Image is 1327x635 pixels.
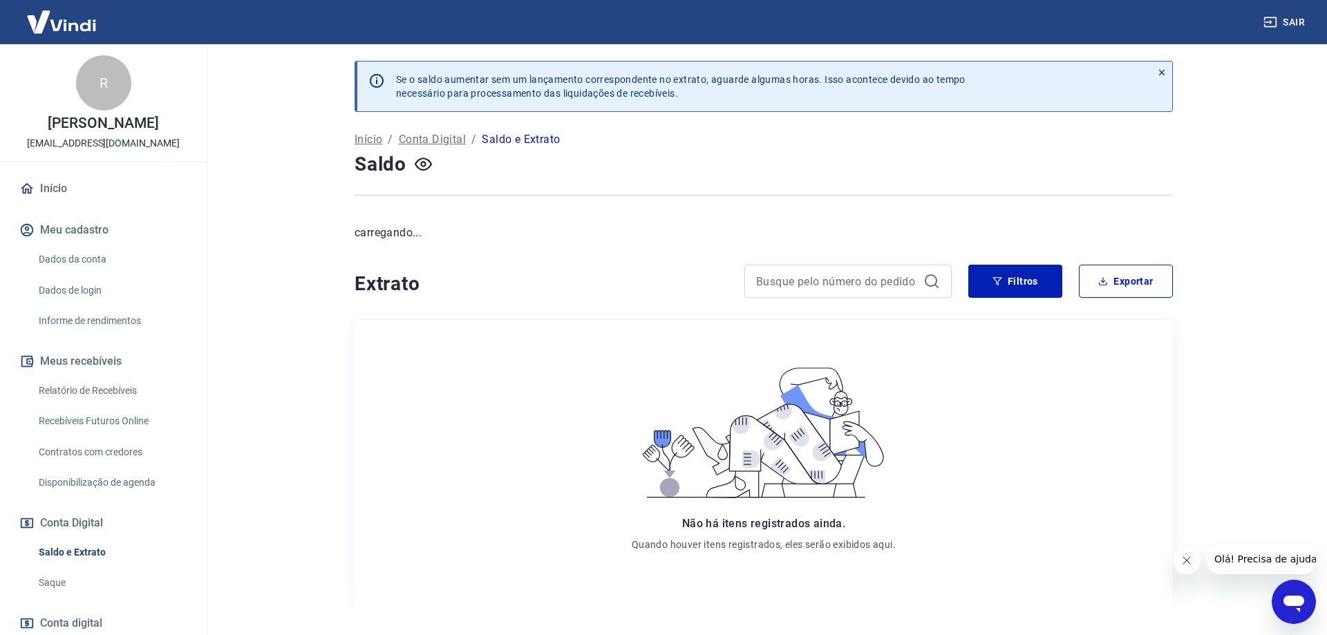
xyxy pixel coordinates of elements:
iframe: Mensagem da empresa [1206,544,1316,574]
p: carregando... [355,225,1173,241]
h4: Extrato [355,270,728,298]
h4: Saldo [355,151,406,178]
input: Busque pelo número do pedido [756,271,918,292]
a: Relatório de Recebíveis [33,377,190,405]
button: Exportar [1079,265,1173,298]
button: Meu cadastro [17,215,190,245]
button: Sair [1261,10,1310,35]
p: Saldo e Extrato [482,131,560,148]
a: Início [355,131,382,148]
div: R [76,55,131,111]
a: Dados de login [33,276,190,305]
p: [PERSON_NAME] [48,116,158,131]
button: Conta Digital [17,508,190,538]
p: / [471,131,476,148]
a: Início [17,173,190,204]
a: Dados da conta [33,245,190,274]
a: Informe de rendimentos [33,307,190,335]
iframe: Fechar mensagem [1173,547,1201,574]
span: Olá! Precisa de ajuda? [8,10,116,21]
a: Recebíveis Futuros Online [33,407,190,435]
button: Meus recebíveis [17,346,190,377]
a: Saldo e Extrato [33,538,190,567]
img: Vindi [17,1,106,43]
iframe: Botão para abrir a janela de mensagens [1272,580,1316,624]
button: Filtros [968,265,1062,298]
span: Não há itens registrados ainda. [682,517,845,530]
a: Contratos com credores [33,438,190,466]
a: Disponibilização de agenda [33,468,190,497]
span: Conta digital [40,614,102,633]
a: Saque [33,569,190,597]
p: [EMAIL_ADDRESS][DOMAIN_NAME] [27,136,180,151]
p: / [388,131,393,148]
p: Se o saldo aumentar sem um lançamento correspondente no extrato, aguarde algumas horas. Isso acon... [396,73,966,100]
p: Quando houver itens registrados, eles serão exibidos aqui. [632,538,896,551]
a: Conta Digital [399,131,466,148]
